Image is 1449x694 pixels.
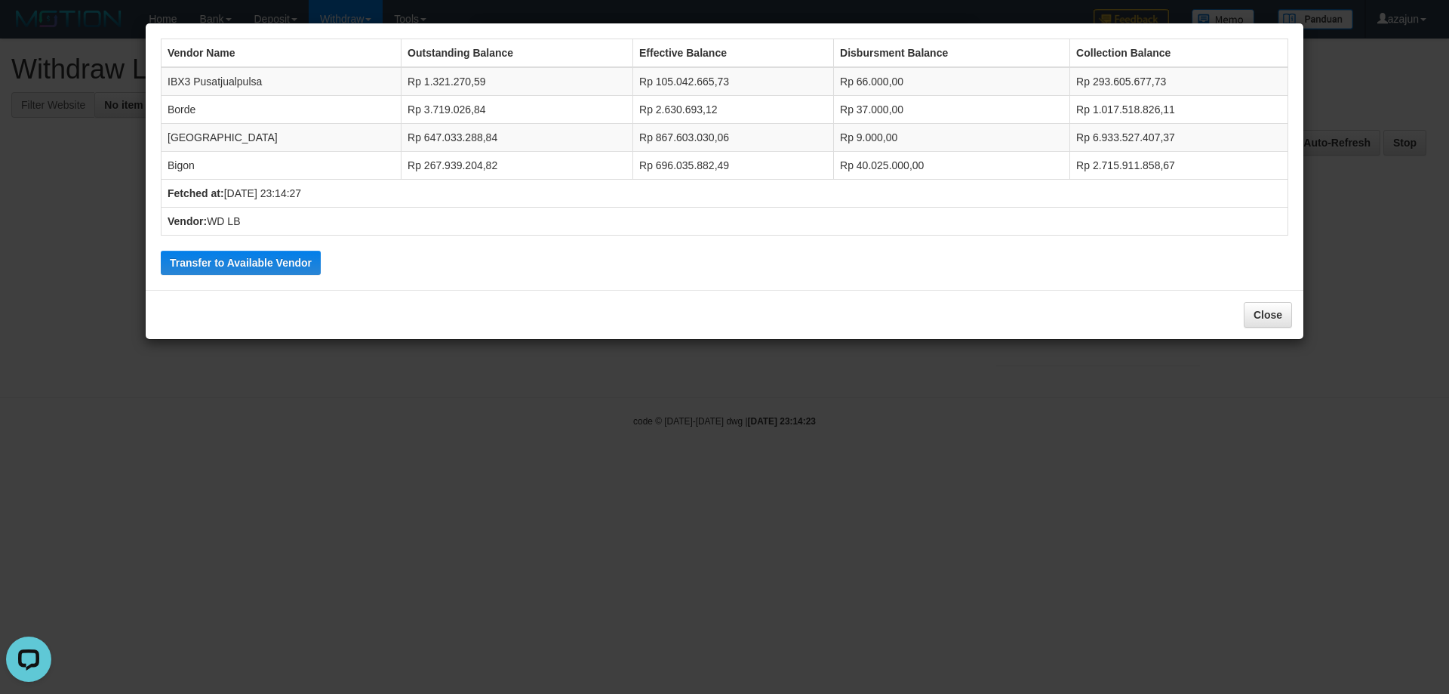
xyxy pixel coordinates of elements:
td: Rp 293.605.677,73 [1070,67,1288,96]
button: Close [1244,302,1292,328]
td: Rp 40.025.000,00 [834,152,1070,180]
td: Bigon [162,152,401,180]
b: Vendor: [168,215,207,227]
td: Rp 267.939.204,82 [401,152,633,180]
td: Rp 867.603.030,06 [633,124,834,152]
button: Open LiveChat chat widget [6,6,51,51]
th: Outstanding Balance [401,39,633,68]
b: Fetched at: [168,187,224,199]
th: Disbursment Balance [834,39,1070,68]
td: Rp 2.715.911.858,67 [1070,152,1288,180]
td: Rp 37.000,00 [834,96,1070,124]
td: Rp 9.000,00 [834,124,1070,152]
td: Rp 1.321.270,59 [401,67,633,96]
td: Rp 6.933.527.407,37 [1070,124,1288,152]
th: Effective Balance [633,39,834,68]
td: [GEOGRAPHIC_DATA] [162,124,401,152]
th: Vendor Name [162,39,401,68]
td: Rp 2.630.693,12 [633,96,834,124]
button: Transfer to Available Vendor [161,251,321,275]
td: Rp 3.719.026,84 [401,96,633,124]
td: [DATE] 23:14:27 [162,180,1288,208]
td: Rp 66.000,00 [834,67,1070,96]
td: Rp 647.033.288,84 [401,124,633,152]
td: Rp 105.042.665,73 [633,67,834,96]
th: Collection Balance [1070,39,1288,68]
td: Rp 1.017.518.826,11 [1070,96,1288,124]
td: Rp 696.035.882,49 [633,152,834,180]
td: IBX3 Pusatjualpulsa [162,67,401,96]
td: WD LB [162,208,1288,236]
td: Borde [162,96,401,124]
